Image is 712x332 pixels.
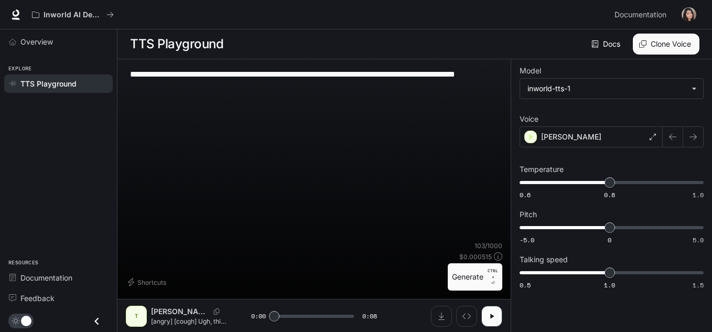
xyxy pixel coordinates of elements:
button: Shortcuts [126,274,170,291]
p: [PERSON_NAME] [541,132,601,142]
span: Dark mode toggle [21,315,31,326]
button: Download audio [431,306,452,327]
button: Clone Voice [633,34,699,55]
span: 0:00 [251,311,266,322]
h1: TTS Playground [130,34,223,55]
span: 1.5 [693,281,704,290]
a: Feedback [4,289,113,307]
button: Copy Voice ID [209,308,224,315]
span: 0.6 [520,190,531,199]
p: Model [520,67,541,74]
button: User avatar [678,4,699,25]
button: Close drawer [85,310,109,332]
span: Documentation [20,272,72,283]
span: TTS Playground [20,78,77,89]
span: 0:08 [362,311,377,322]
div: inworld-tts-1 [520,79,703,99]
span: 1.0 [693,190,704,199]
button: GenerateCTRL +⏎ [448,263,502,291]
span: 0.5 [520,281,531,290]
a: Overview [4,33,113,51]
p: Talking speed [520,256,568,263]
p: Inworld AI Demos [44,10,102,19]
a: Documentation [4,269,113,287]
span: Feedback [20,293,55,304]
span: -5.0 [520,235,534,244]
p: CTRL + [488,267,498,280]
p: ⏎ [488,267,498,286]
img: User avatar [682,7,696,22]
a: TTS Playground [4,74,113,93]
span: 1.0 [604,281,615,290]
a: Documentation [610,4,674,25]
button: Inspect [456,306,477,327]
p: [angry] [cough] Ugh, this stupid cough... It's just so hard [cough] not getting sick this time of... [151,317,226,326]
div: inworld-tts-1 [527,83,686,94]
p: [PERSON_NAME] [151,306,209,317]
span: Documentation [614,8,666,22]
p: Voice [520,115,538,123]
span: 0 [608,235,611,244]
span: Overview [20,36,53,47]
a: Docs [589,34,624,55]
div: T [128,308,145,325]
p: Temperature [520,166,564,173]
p: Pitch [520,211,537,218]
span: 5.0 [693,235,704,244]
span: 0.8 [604,190,615,199]
button: All workspaces [27,4,118,25]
